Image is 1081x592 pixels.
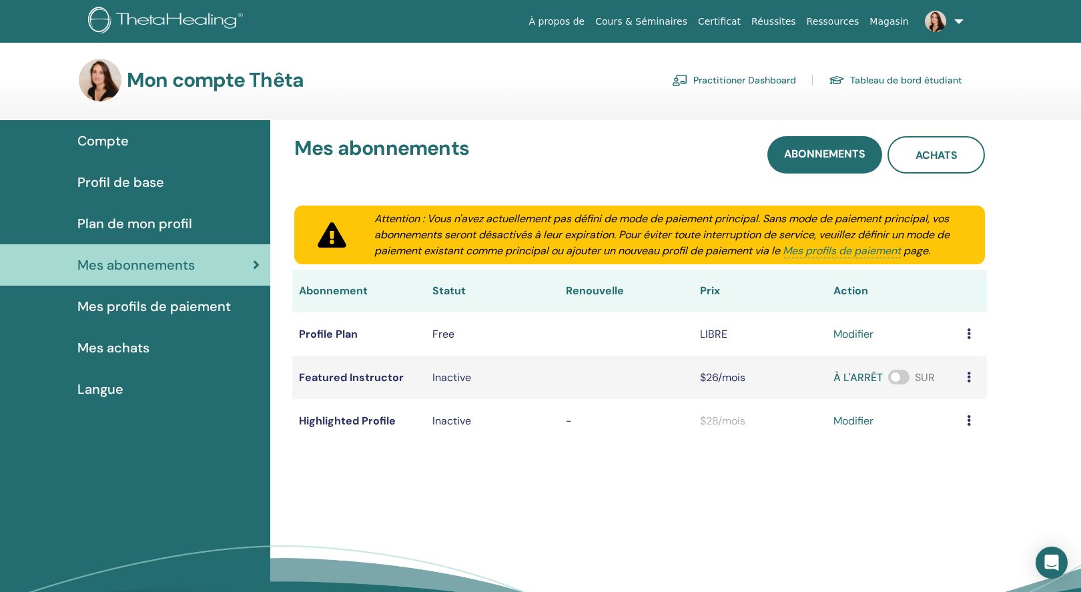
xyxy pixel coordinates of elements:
[784,147,865,161] span: Abonnements
[829,75,845,86] img: graduation-cap.svg
[915,370,935,384] span: SUR
[77,172,164,192] span: Profil de base
[925,11,946,32] img: default.jpg
[829,69,962,91] a: Tableau de bord étudiant
[292,270,426,312] th: Abonnement
[77,296,231,316] span: Mes profils de paiement
[127,68,304,92] h3: Mon compte Thêta
[432,370,553,386] div: Inactive
[672,74,688,86] img: chalkboard-teacher.svg
[432,326,553,342] div: Free
[77,338,149,358] span: Mes achats
[292,399,426,442] td: Highlighted Profile
[358,211,977,259] div: Attention : Vous n'avez actuellement pas défini de mode de paiement principal. Sans mode de paiem...
[672,69,796,91] a: Practitioner Dashboard
[693,9,746,34] a: Certificat
[559,270,693,312] th: Renouvelle
[432,413,553,429] p: Inactive
[700,414,745,428] span: $28/mois
[767,136,882,174] a: Abonnements
[566,414,572,428] span: -
[833,326,873,342] a: modifier
[833,370,883,384] span: À L'ARRÊT
[916,148,958,162] span: Achats
[801,9,865,34] a: Ressources
[426,270,559,312] th: Statut
[77,214,192,234] span: Plan de mon profil
[1036,547,1068,579] div: Open Intercom Messenger
[700,370,745,384] span: $26/mois
[77,379,123,399] span: Langue
[77,255,195,275] span: Mes abonnements
[887,136,985,174] a: Achats
[746,9,801,34] a: Réussites
[783,244,901,258] a: Mes profils de paiement
[833,413,873,429] a: modifier
[693,270,827,312] th: Prix
[590,9,693,34] a: Cours & Séminaires
[292,356,426,399] td: Featured Instructor
[77,131,129,151] span: Compte
[88,7,248,37] img: logo.png
[864,9,914,34] a: Magasin
[524,9,591,34] a: À propos de
[79,59,121,101] img: default.jpg
[827,270,960,312] th: Action
[700,327,727,341] span: LIBRE
[294,136,469,168] h3: Mes abonnements
[292,312,426,356] td: Profile Plan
